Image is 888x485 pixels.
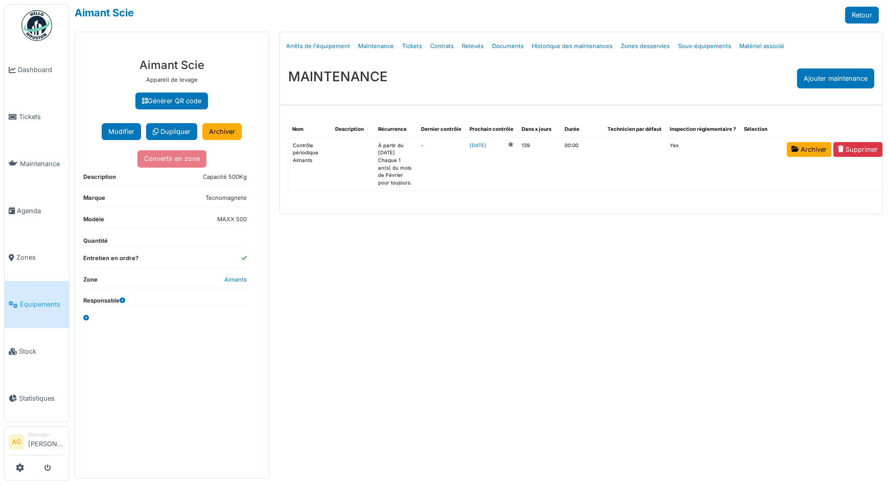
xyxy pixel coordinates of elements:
[5,94,69,141] a: Tickets
[202,123,242,140] a: Archiver
[83,296,125,305] dt: Responsable
[426,34,458,58] a: Contrats
[282,34,354,58] a: Arrêts de l'équipement
[5,328,69,375] a: Stock
[102,123,141,140] button: Modifier
[518,122,560,137] th: Dans x jours
[83,76,261,84] p: Appareil de levage
[735,34,788,58] a: Matériel associé
[5,234,69,281] a: Zones
[528,34,617,58] a: Historique des maintenances
[417,137,465,191] td: -
[787,142,831,157] a: Archiver
[674,34,735,58] a: Sous-équipements
[83,215,104,228] dt: Modèle
[354,34,398,58] a: Maintenance
[331,122,374,137] th: Description
[740,122,783,137] th: Sélection
[845,7,879,24] a: Retour
[288,68,388,84] h3: MAINTENANCE
[488,34,528,58] a: Documents
[19,112,65,122] span: Tickets
[135,93,208,109] a: Générer QR code
[666,122,740,137] th: Inspection réglementaire ?
[617,34,674,58] a: Zones desservies
[470,142,486,150] a: [DATE]
[458,34,488,58] a: Relevés
[28,431,65,438] div: Manager
[560,137,603,191] td: 00:00
[5,47,69,94] a: Dashboard
[465,122,518,137] th: Prochain contrôle
[18,65,65,75] span: Dashboard
[5,187,69,234] a: Agenda
[83,254,138,267] dt: Entretien en ordre?
[28,431,65,453] li: [PERSON_NAME]
[5,375,69,422] a: Statistiques
[20,299,65,309] span: Équipements
[398,34,426,58] a: Tickets
[374,122,417,137] th: Récurrence
[670,143,679,148] span: translation missing: fr.shared.yes
[797,68,874,88] div: Ajouter maintenance
[833,142,882,157] a: Supprimer
[5,281,69,328] a: Équipements
[17,206,65,216] span: Agenda
[83,58,261,72] h3: Aimant Scie
[83,194,105,206] dt: Marque
[9,434,24,450] li: AG
[374,137,417,191] td: À partir du [DATE] Chaque 1 an(s) du mois de Février pour toujours.
[203,173,247,181] dd: Capacité 500Kg
[5,141,69,188] a: Maintenance
[83,237,108,245] dt: Quantité
[560,122,603,137] th: Durée
[83,173,116,186] dt: Description
[288,137,331,191] td: Contrôle périodique Aimants
[19,347,65,356] span: Stock
[9,431,65,455] a: AG Manager[PERSON_NAME]
[217,215,247,224] dd: MAXX 500
[205,194,247,202] dd: Tecnomagnete
[21,10,52,41] img: Badge_color-CXgf-gQk.svg
[146,123,197,140] a: Dupliquer
[603,122,666,137] th: Technicien par défaut
[75,7,134,19] a: Aimant Scie
[224,276,247,283] a: Aimants
[19,394,65,403] span: Statistiques
[417,122,465,137] th: Dernier contrôle
[16,252,65,262] span: Zones
[20,159,65,169] span: Maintenance
[288,122,331,137] th: Nom
[518,137,560,191] td: 139
[83,275,98,288] dt: Zone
